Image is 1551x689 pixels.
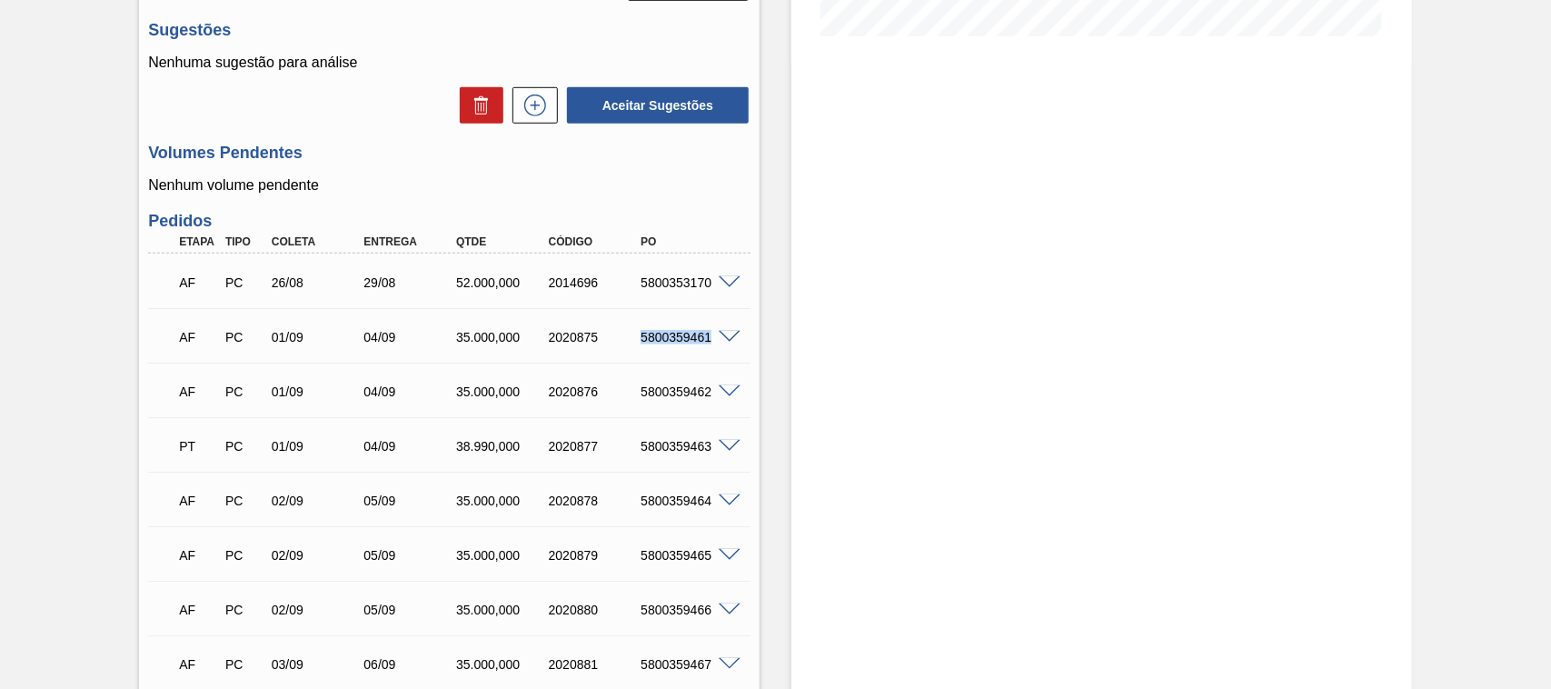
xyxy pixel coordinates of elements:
div: 01/09/2025 [267,439,370,454]
div: 35.000,000 [452,548,554,563]
div: 03/09/2025 [267,657,370,672]
div: 5800359466 [636,603,739,617]
div: Pedido de Compra [221,657,268,672]
div: 01/09/2025 [267,330,370,344]
div: 2014696 [544,275,647,290]
div: 2020875 [544,330,647,344]
div: 04/09/2025 [359,384,462,399]
div: 05/09/2025 [359,494,462,508]
div: 2020879 [544,548,647,563]
div: Tipo [221,235,268,248]
div: 35.000,000 [452,494,554,508]
div: 04/09/2025 [359,330,462,344]
div: 06/09/2025 [359,657,462,672]
div: Aguardando Faturamento [174,481,222,521]
div: 2020877 [544,439,647,454]
div: Aguardando Faturamento [174,263,222,303]
div: 01/09/2025 [267,384,370,399]
div: 38.990,000 [452,439,554,454]
p: AF [179,494,217,508]
div: Pedido de Compra [221,439,268,454]
div: 35.000,000 [452,657,554,672]
div: 35.000,000 [452,603,554,617]
div: Entrega [359,235,462,248]
div: 5800359465 [636,548,739,563]
div: 2020881 [544,657,647,672]
div: 2020876 [544,384,647,399]
div: Aguardando Faturamento [174,644,222,684]
div: Pedido de Compra [221,330,268,344]
div: 5800359464 [636,494,739,508]
p: PT [179,439,217,454]
div: Pedido de Compra [221,275,268,290]
div: Excluir Sugestões [451,87,503,124]
div: 5800359462 [636,384,739,399]
h3: Sugestões [148,21,751,40]
div: 2020880 [544,603,647,617]
div: Pedido de Compra [221,548,268,563]
div: 02/09/2025 [267,548,370,563]
h3: Pedidos [148,212,751,231]
div: 5800353170 [636,275,739,290]
div: Aguardando Faturamento [174,372,222,412]
div: 2020878 [544,494,647,508]
div: 04/09/2025 [359,439,462,454]
div: 52.000,000 [452,275,554,290]
div: 29/08/2025 [359,275,462,290]
button: Aceitar Sugestões [567,87,749,124]
div: 5800359463 [636,439,739,454]
div: Nova sugestão [503,87,558,124]
p: AF [179,603,217,617]
div: PO [636,235,739,248]
div: 02/09/2025 [267,494,370,508]
p: AF [179,548,217,563]
div: 35.000,000 [452,330,554,344]
div: Etapa [174,235,222,248]
p: AF [179,330,217,344]
p: Nenhuma sugestão para análise [148,55,751,71]
div: Código [544,235,647,248]
div: Pedido em Trânsito [174,426,222,466]
p: AF [179,657,217,672]
h3: Volumes Pendentes [148,144,751,163]
p: AF [179,275,217,290]
p: Nenhum volume pendente [148,177,751,194]
div: 05/09/2025 [359,603,462,617]
div: 05/09/2025 [359,548,462,563]
div: Aceitar Sugestões [558,85,751,125]
div: 26/08/2025 [267,275,370,290]
p: AF [179,384,217,399]
div: Pedido de Compra [221,494,268,508]
div: Qtde [452,235,554,248]
div: 5800359467 [636,657,739,672]
div: Aguardando Faturamento [174,590,222,630]
div: 5800359461 [636,330,739,344]
div: Pedido de Compra [221,384,268,399]
div: Coleta [267,235,370,248]
div: Aguardando Faturamento [174,317,222,357]
div: Pedido de Compra [221,603,268,617]
div: Aguardando Faturamento [174,535,222,575]
div: 35.000,000 [452,384,554,399]
div: 02/09/2025 [267,603,370,617]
